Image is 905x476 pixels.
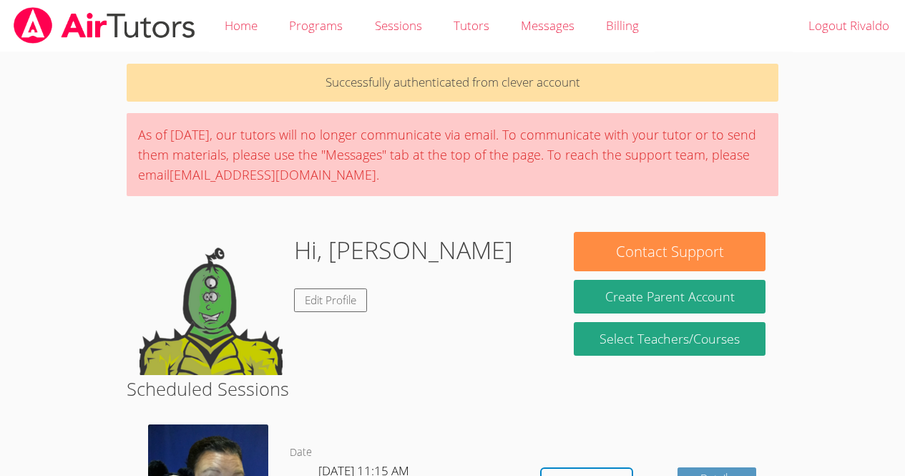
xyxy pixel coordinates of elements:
h2: Scheduled Sessions [127,375,778,402]
dt: Date [290,444,312,462]
img: default.png [140,232,283,375]
h1: Hi, [PERSON_NAME] [294,232,513,268]
a: Select Teachers/Courses [574,322,765,356]
div: As of [DATE], our tutors will no longer communicate via email. To communicate with your tutor or ... [127,113,778,196]
span: Messages [521,17,574,34]
button: Create Parent Account [574,280,765,314]
button: Contact Support [574,232,765,271]
p: Successfully authenticated from clever account [127,64,778,102]
a: Edit Profile [294,288,367,312]
img: airtutors_banner-c4298cdbf04f3fff15de1276eac7730deb9818008684d7c2e4769d2f7ddbe033.png [12,7,197,44]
